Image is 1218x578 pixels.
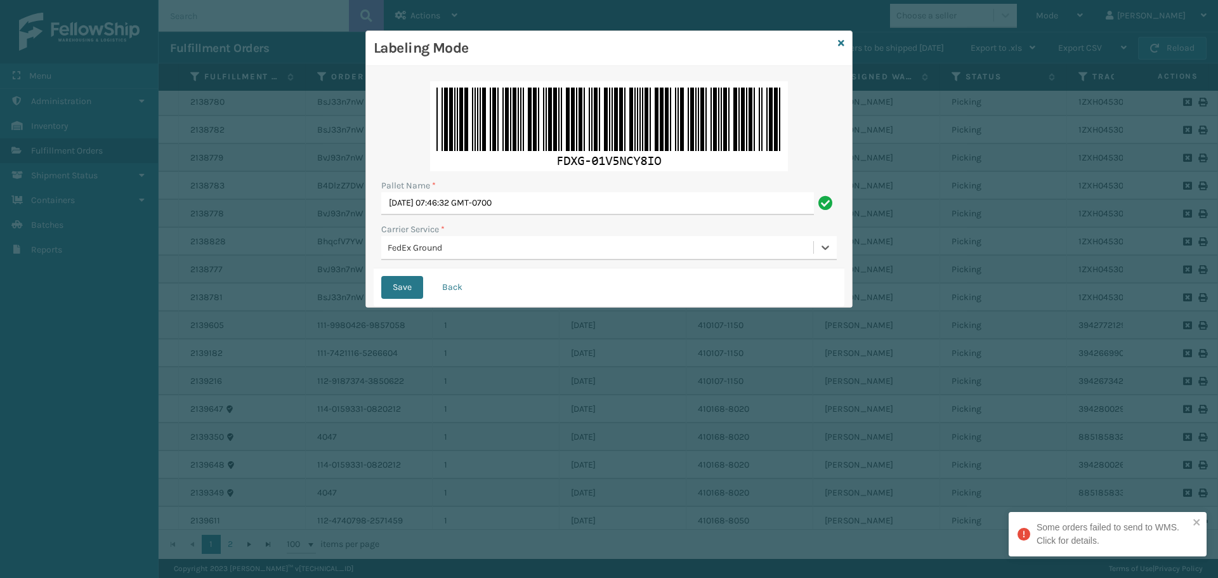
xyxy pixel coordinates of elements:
[374,39,833,58] h3: Labeling Mode
[431,276,474,299] button: Back
[381,179,436,192] label: Pallet Name
[1193,517,1202,529] button: close
[1037,521,1189,548] div: Some orders failed to send to WMS. Click for details.
[381,223,445,236] label: Carrier Service
[430,81,788,171] img: +DxmX9AAAABklEQVQDAGSZ71vVu+8aAAAAAElFTkSuQmCC
[388,241,815,254] div: FedEx Ground
[381,276,423,299] button: Save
